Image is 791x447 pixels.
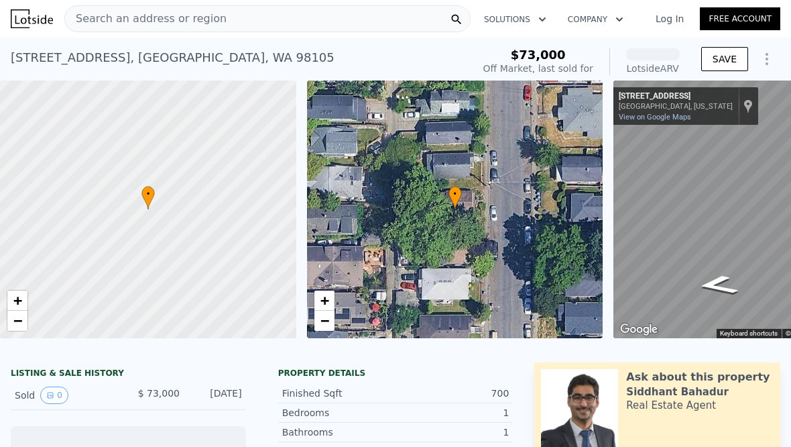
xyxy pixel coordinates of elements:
div: [STREET_ADDRESS] , [GEOGRAPHIC_DATA] , WA 98105 [11,48,334,67]
div: • [448,186,462,209]
span: − [320,312,328,329]
a: Show location on map [743,99,753,113]
span: $73,000 [511,48,566,62]
span: • [448,188,462,200]
div: Bathrooms [282,426,395,439]
span: • [141,188,155,200]
img: Lotside [11,9,53,28]
button: Company [557,7,634,32]
div: [GEOGRAPHIC_DATA], [US_STATE] [619,102,733,111]
div: Sold [15,387,117,404]
div: [STREET_ADDRESS] [619,91,733,102]
div: Lotside ARV [626,62,680,75]
a: Zoom in [7,291,27,311]
span: Search an address or region [65,11,227,27]
button: Solutions [473,7,557,32]
a: Zoom out [7,311,27,331]
button: Keyboard shortcuts [720,329,778,338]
div: Off Market, last sold for [483,62,593,75]
div: 700 [395,387,509,400]
div: Finished Sqft [282,387,395,400]
button: Show Options [753,46,780,72]
a: Zoom in [314,291,334,311]
a: Log In [640,12,700,26]
path: Go South, Brooklyn Ave NE [680,270,755,299]
a: Zoom out [314,311,334,331]
div: Real Estate Agent [626,399,716,412]
div: [DATE] [190,387,242,404]
span: + [320,292,328,309]
button: View historical data [40,387,68,404]
div: Bedrooms [282,406,395,419]
div: • [141,186,155,209]
div: Ask about this property [626,369,770,385]
span: $ 73,000 [138,388,180,399]
div: 1 [395,426,509,439]
div: Property details [278,368,513,379]
div: LISTING & SALE HISTORY [11,368,246,381]
span: + [13,292,22,309]
button: SAVE [701,47,748,71]
div: Siddhant Bahadur [626,385,728,399]
div: 1 [395,406,509,419]
img: Google [617,321,661,338]
a: View on Google Maps [619,113,691,121]
a: Free Account [700,7,780,30]
a: Open this area in Google Maps (opens a new window) [617,321,661,338]
span: − [13,312,22,329]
